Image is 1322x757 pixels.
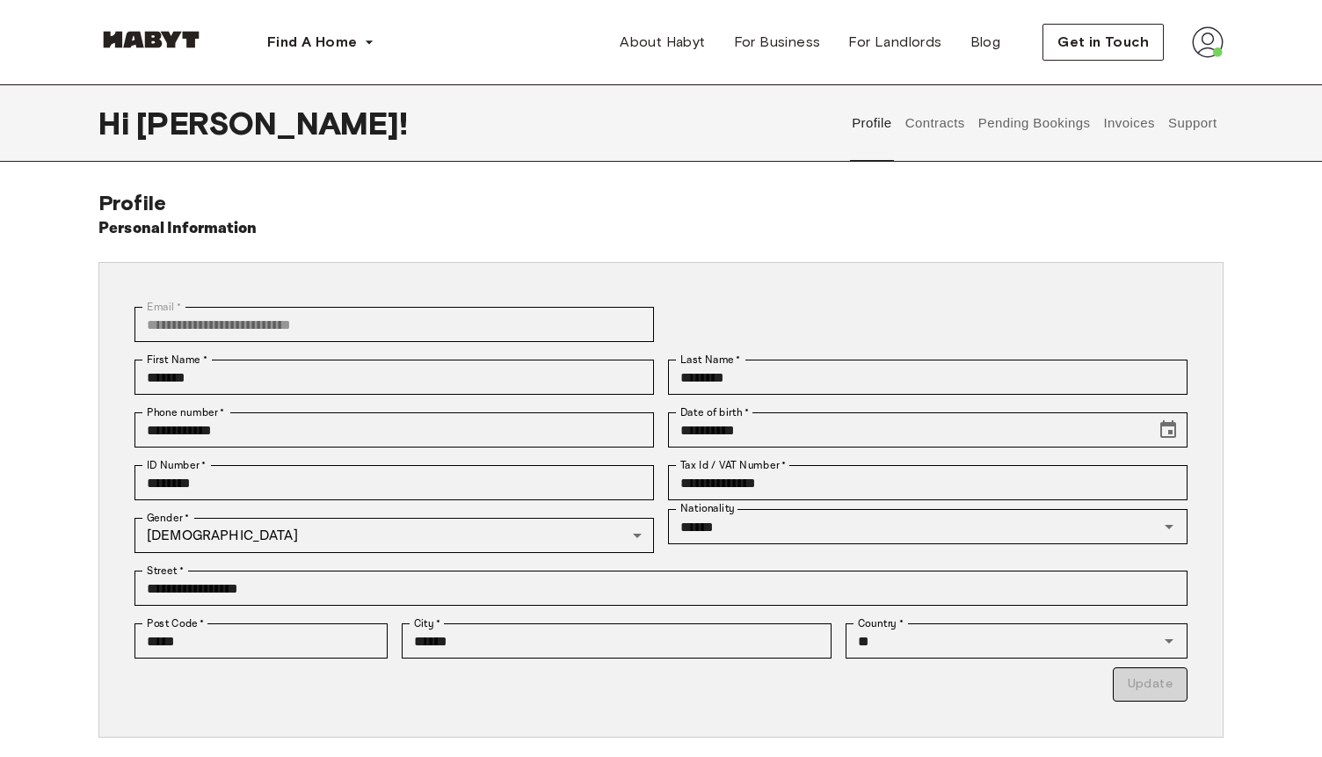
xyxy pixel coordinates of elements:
[834,25,955,60] a: For Landlords
[98,105,136,142] span: Hi
[147,563,184,579] label: Street
[620,32,705,53] span: About Habyt
[147,510,189,526] label: Gender
[134,307,654,342] div: You can't change your email address at the moment. Please reach out to customer support in case y...
[848,32,941,53] span: For Landlords
[414,615,441,631] label: City
[98,31,204,48] img: Habyt
[147,457,206,473] label: ID Number
[98,190,166,215] span: Profile
[976,84,1093,162] button: Pending Bookings
[734,32,821,53] span: For Business
[903,84,967,162] button: Contracts
[970,32,1001,53] span: Blog
[858,615,904,631] label: Country
[134,518,654,553] div: [DEMOGRAPHIC_DATA]
[147,299,181,315] label: Email
[136,105,408,142] span: [PERSON_NAME] !
[1101,84,1157,162] button: Invoices
[267,32,357,53] span: Find A Home
[1192,26,1224,58] img: avatar
[1166,84,1219,162] button: Support
[147,404,225,420] label: Phone number
[680,457,786,473] label: Tax Id / VAT Number
[1157,629,1181,653] button: Open
[680,352,741,368] label: Last Name
[1057,32,1149,53] span: Get in Touch
[956,25,1015,60] a: Blog
[680,404,749,420] label: Date of birth
[1042,24,1164,61] button: Get in Touch
[253,25,389,60] button: Find A Home
[720,25,835,60] a: For Business
[98,216,258,241] h6: Personal Information
[846,84,1224,162] div: user profile tabs
[1157,514,1181,539] button: Open
[147,615,205,631] label: Post Code
[680,501,735,516] label: Nationality
[606,25,719,60] a: About Habyt
[1151,412,1186,448] button: Choose date, selected date is May 31, 2001
[147,352,207,368] label: First Name
[850,84,895,162] button: Profile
